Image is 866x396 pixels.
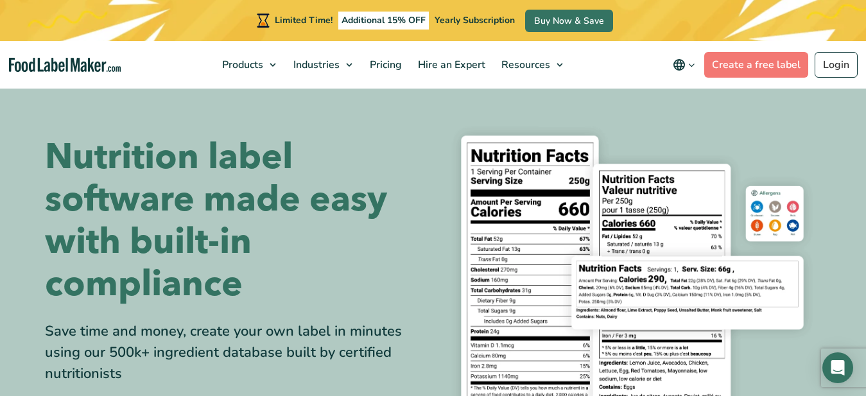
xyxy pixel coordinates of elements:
span: Yearly Subscription [435,14,515,26]
div: Open Intercom Messenger [822,352,853,383]
span: Limited Time! [275,14,333,26]
a: Industries [286,41,359,89]
span: Hire an Expert [414,58,487,72]
span: Pricing [366,58,403,72]
h1: Nutrition label software made easy with built-in compliance [45,136,424,306]
div: Save time and money, create your own label in minutes using our 500k+ ingredient database built b... [45,321,424,384]
a: Hire an Expert [410,41,490,89]
span: Industries [290,58,341,72]
a: Resources [494,41,569,89]
a: Create a free label [704,52,808,78]
span: Products [218,58,264,72]
a: Pricing [362,41,407,89]
a: Buy Now & Save [525,10,613,32]
a: Products [214,41,282,89]
span: Resources [498,58,551,72]
a: Login [815,52,858,78]
span: Additional 15% OFF [338,12,429,30]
